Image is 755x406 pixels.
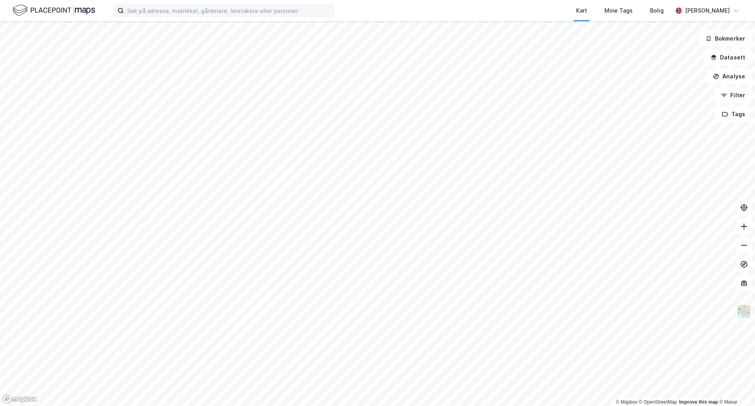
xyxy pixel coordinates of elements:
img: Z [737,304,751,319]
iframe: Chat Widget [716,368,755,406]
div: Kart [576,6,587,15]
div: Bolig [650,6,664,15]
img: logo.f888ab2527a4732fd821a326f86c7f29.svg [13,4,95,17]
a: OpenStreetMap [639,399,677,405]
div: [PERSON_NAME] [685,6,730,15]
div: Mine Tags [604,6,633,15]
button: Analyse [706,69,752,84]
a: Improve this map [679,399,718,405]
a: Mapbox homepage [2,395,37,404]
button: Datasett [704,50,752,65]
input: Søk på adresse, matrikkel, gårdeiere, leietakere eller personer [124,5,334,17]
a: Mapbox [616,399,637,405]
button: Filter [714,87,752,103]
button: Bokmerker [699,31,752,46]
button: Tags [715,106,752,122]
div: Kontrollprogram for chat [716,368,755,406]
